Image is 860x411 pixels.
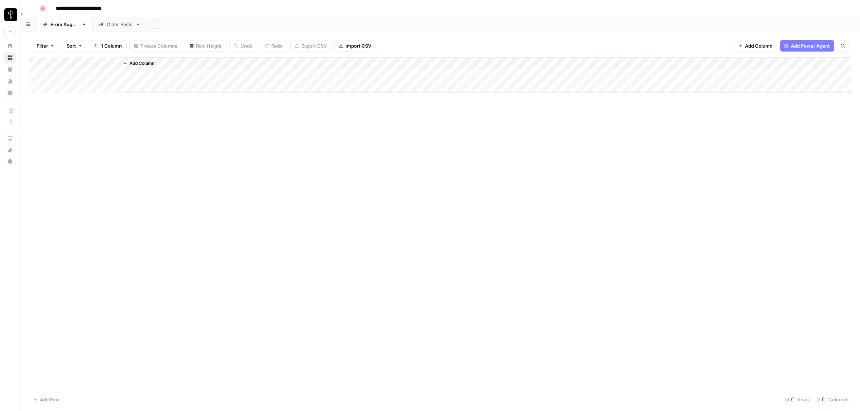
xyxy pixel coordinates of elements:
[734,40,777,52] button: Add Column
[129,60,154,67] span: Add Column
[29,394,64,405] button: Add Row
[62,40,87,52] button: Sort
[4,133,16,144] a: AirOps Academy
[271,42,283,49] span: Redo
[129,40,182,52] button: Freeze Columns
[782,394,813,405] div: Rows
[120,59,157,68] button: Add Column
[40,396,59,403] span: Add Row
[37,17,93,32] a: From [DATE]
[780,40,834,52] button: Add Power Agent
[67,42,76,49] span: Sort
[140,42,177,49] span: Freeze Columns
[260,40,287,52] button: Redo
[4,156,16,167] button: Help + Support
[791,42,830,49] span: Add Power Agent
[4,144,16,156] button: What's new?
[4,52,16,63] a: Browse
[4,76,16,87] a: Usage
[5,145,15,155] div: What's new?
[51,21,79,28] div: From [DATE]
[4,87,16,99] a: Settings
[185,40,226,52] button: Row Height
[196,42,222,49] span: Row Height
[4,8,17,21] img: LP Production Workloads Logo
[813,394,851,405] div: Columns
[240,42,253,49] span: Undo
[101,42,122,49] span: 1 Column
[290,40,331,52] button: Export CSV
[345,42,371,49] span: Import CSV
[229,40,257,52] button: Undo
[301,42,327,49] span: Export CSV
[745,42,773,49] span: Add Column
[90,40,126,52] button: 1 Column
[4,6,16,24] button: Workspace: LP Production Workloads
[4,64,16,75] a: Your Data
[93,17,147,32] a: Older Posts
[107,21,133,28] div: Older Posts
[4,40,16,52] a: Home
[334,40,376,52] button: Import CSV
[32,40,59,52] button: Filter
[37,42,48,49] span: Filter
